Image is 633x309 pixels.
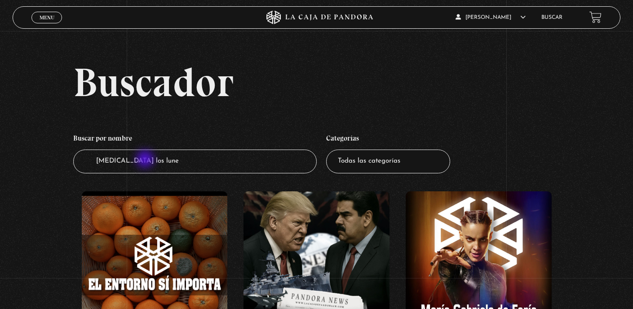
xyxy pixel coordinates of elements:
[73,129,316,150] h4: Buscar por nombre
[40,15,54,20] span: Menu
[456,15,526,20] span: [PERSON_NAME]
[73,62,620,102] h2: Buscador
[541,15,562,20] a: Buscar
[36,22,58,29] span: Cerrar
[326,129,450,150] h4: Categorías
[589,11,602,23] a: View your shopping cart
